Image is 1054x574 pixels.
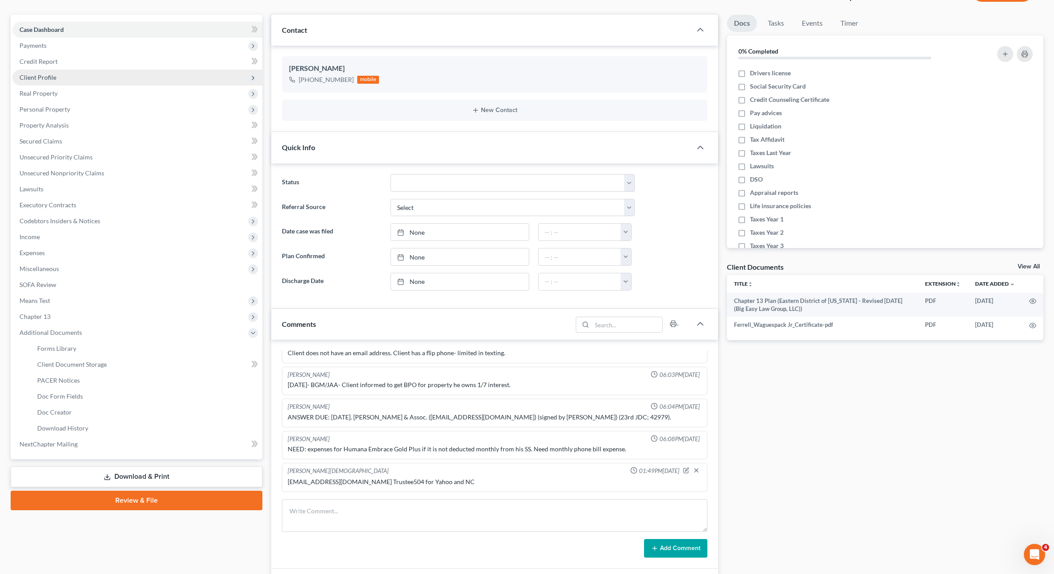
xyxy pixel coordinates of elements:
span: Taxes Year 1 [750,215,784,224]
span: Liquidation [750,122,781,131]
span: Quick Info [282,143,315,151]
span: Real Property [20,89,58,97]
div: mobile [357,76,379,84]
td: [DATE] [968,317,1022,333]
span: 06:08PM[DATE] [660,435,700,443]
span: Expenses [20,249,45,256]
span: Appraisal reports [750,188,798,197]
a: Docs [727,15,757,32]
a: Forms Library [30,341,262,357]
a: Unsecured Nonpriority Claims [12,165,262,181]
td: Chapter 13 Plan (Eastern District of [US_STATE] - Revised [DATE] (Big Easy Law Group, LLC)) [727,293,918,317]
a: Extensionunfold_more [925,280,961,287]
span: SOFA Review [20,281,56,288]
span: Additional Documents [20,329,82,336]
div: [PERSON_NAME] [288,435,330,443]
span: Secured Claims [20,137,62,145]
span: Income [20,233,40,240]
a: Events [795,15,830,32]
span: DSO [750,175,763,184]
span: Drivers license [750,69,791,78]
div: Client Documents [727,262,784,271]
span: Unsecured Priority Claims [20,153,93,161]
div: [PERSON_NAME][DEMOGRAPHIC_DATA] [288,467,389,476]
span: Pay advices [750,109,782,117]
span: Forms Library [37,345,76,352]
div: ANSWER DUE: [DATE]. [PERSON_NAME] & Assoc. ([EMAIL_ADDRESS][DOMAIN_NAME]) (signed by [PERSON_NAME... [288,413,702,422]
a: Secured Claims [12,133,262,149]
span: Life insurance policies [750,202,811,210]
span: Lawsuits [20,185,43,193]
a: Doc Form Fields [30,388,262,404]
span: Client Profile [20,74,56,81]
span: Case Dashboard [20,26,64,33]
input: -- : -- [539,248,621,265]
span: Taxes Last Year [750,148,791,157]
div: [EMAIL_ADDRESS][DOMAIN_NAME] Trustee504 for Yahoo and NC [288,477,702,486]
a: Property Analysis [12,117,262,133]
span: 06:04PM[DATE] [660,403,700,411]
a: Executory Contracts [12,197,262,213]
span: Unsecured Nonpriority Claims [20,169,104,177]
a: Credit Report [12,54,262,70]
span: PACER Notices [37,376,80,384]
span: Personal Property [20,105,70,113]
a: Download History [30,420,262,436]
div: [PHONE_NUMBER] [299,75,354,84]
span: Client Document Storage [37,361,107,368]
a: Date Added expand_more [975,280,1015,287]
a: SOFA Review [12,277,262,293]
iframe: Intercom live chat [1024,544,1045,565]
span: Credit Counseling Certificate [750,95,829,104]
div: [DATE]- BGM/JAA- Client informed to get BPO for property he owns 1/7 interest. [288,380,702,389]
span: Doc Creator [37,408,72,416]
span: Doc Form Fields [37,392,83,400]
a: Case Dashboard [12,22,262,38]
div: [PERSON_NAME] [289,63,700,74]
span: Executory Contracts [20,201,76,209]
strong: 0% Completed [738,47,778,55]
span: NextChapter Mailing [20,440,78,448]
input: -- : -- [539,224,621,240]
button: Add Comment [644,539,707,558]
a: View All [1018,264,1040,270]
label: Plan Confirmed [277,248,386,266]
label: Date case was filed [277,223,386,241]
span: Taxes Year 2 [750,228,784,237]
a: Client Document Storage [30,357,262,372]
td: PDF [918,293,968,317]
label: Status [277,174,386,192]
button: New Contact [289,107,700,114]
div: [PERSON_NAME] [288,403,330,411]
span: Codebtors Insiders & Notices [20,217,100,225]
span: Contact [282,26,307,34]
a: NextChapter Mailing [12,436,262,452]
a: Timer [833,15,865,32]
span: Chapter 13 [20,313,51,320]
span: Download History [37,424,88,432]
a: Doc Creator [30,404,262,420]
i: unfold_more [748,282,753,287]
label: Referral Source [277,199,386,217]
span: 06:03PM[DATE] [660,371,700,379]
span: Social Security Card [750,82,806,91]
div: NEED: expenses for Humana Embrace Gold Plus if it is not deducted monthly from his SS. Need month... [288,445,702,454]
i: unfold_more [956,282,961,287]
a: None [391,224,529,240]
a: Download & Print [11,466,262,487]
span: Payments [20,42,47,49]
span: Taxes Year 3 [750,241,784,250]
a: Tasks [761,15,791,32]
div: Client does not have an email address. Client has a flip phone- limited in texting. [288,349,702,357]
td: PDF [918,317,968,333]
a: Lawsuits [12,181,262,197]
input: Search... [592,317,662,332]
a: PACER Notices [30,372,262,388]
span: Property Analysis [20,121,69,129]
label: Discharge Date [277,273,386,291]
td: [DATE] [968,293,1022,317]
i: expand_more [1010,282,1015,287]
span: Lawsuits [750,162,774,171]
span: Comments [282,320,316,328]
span: Means Test [20,297,50,304]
